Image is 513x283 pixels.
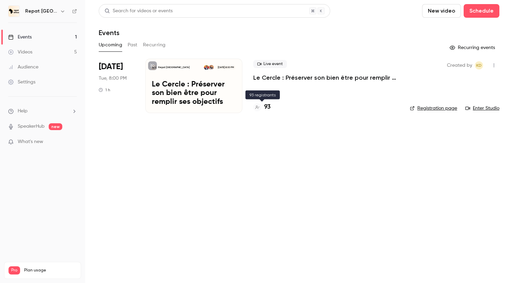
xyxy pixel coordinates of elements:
[264,103,271,112] h4: 93
[99,59,134,113] div: Oct 7 Tue, 8:00 PM (Europe/Paris)
[25,8,57,15] h6: Repat [GEOGRAPHIC_DATA]
[8,64,38,70] div: Audience
[253,74,399,82] a: Le Cercle : Préserver son bien être pour remplir ses objectifs
[9,6,19,17] img: Repat Africa
[422,4,461,18] button: New video
[69,139,77,145] iframe: Noticeable Trigger
[18,123,45,130] a: SpeakerHub
[8,79,35,85] div: Settings
[143,40,166,50] button: Recurring
[253,60,287,68] span: Live event
[99,40,122,50] button: Upcoming
[99,87,110,93] div: 1 h
[475,61,483,69] span: Kara Diaby
[8,108,77,115] li: help-dropdown-opener
[18,108,28,115] span: Help
[204,65,209,70] img: Kara Diaby
[253,103,271,112] a: 93
[24,268,77,273] span: Plan usage
[158,66,190,69] p: Repat [GEOGRAPHIC_DATA]
[410,105,457,112] a: Registration page
[476,61,482,69] span: KD
[464,4,499,18] button: Schedule
[465,105,499,112] a: Enter Studio
[145,59,242,113] a: Le Cercle : Préserver son bien être pour remplir ses objectifsRepat [GEOGRAPHIC_DATA]Marie Jeanso...
[152,80,236,107] p: Le Cercle : Préserver son bien être pour remplir ses objectifs
[9,266,20,274] span: Pro
[447,61,472,69] span: Created by
[447,42,499,53] button: Recurring events
[209,65,214,70] img: Marie Jeanson
[8,34,32,41] div: Events
[215,65,236,70] span: [DATE] 8:00 PM
[8,49,32,56] div: Videos
[49,123,62,130] span: new
[99,61,123,72] span: [DATE]
[18,138,43,145] span: What's new
[99,75,127,82] span: Tue, 8:00 PM
[105,7,173,15] div: Search for videos or events
[99,29,119,37] h1: Events
[128,40,138,50] button: Past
